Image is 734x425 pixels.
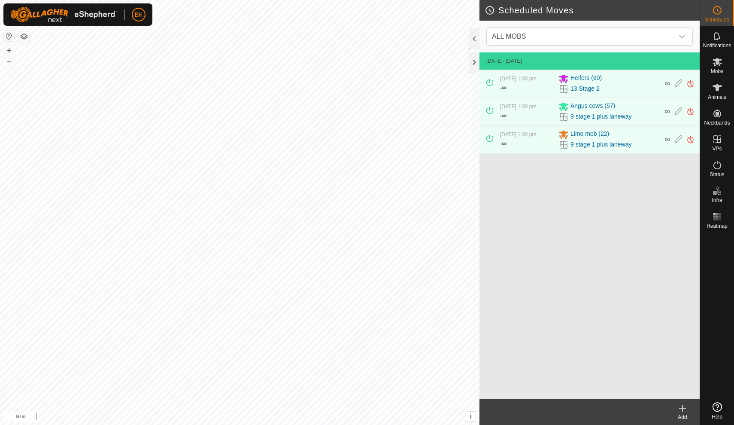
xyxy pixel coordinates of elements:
[500,83,507,93] div: -
[486,58,503,64] span: [DATE]
[708,95,726,100] span: Animals
[500,131,536,138] span: [DATE] 1:30 pm
[502,140,507,147] span: ∞
[686,135,695,144] img: Turn off schedule move
[664,107,670,116] span: ∞
[664,135,670,144] span: ∞
[570,101,615,112] span: Angus cows (57)
[19,31,29,42] button: Map Layers
[664,79,670,88] span: ∞
[466,412,476,421] button: i
[712,414,722,419] span: Help
[4,31,14,41] button: Reset Map
[686,107,695,116] img: Turn off schedule move
[135,10,143,19] span: BK
[10,7,118,22] img: Gallagher Logo
[503,58,522,64] span: - [DATE]
[570,140,631,149] a: 9 stage 1 plus laneway
[570,112,631,121] a: 9 stage 1 plus laneway
[500,138,507,149] div: -
[570,129,609,140] span: Limo mob (22)
[4,56,14,67] button: –
[248,414,273,422] a: Contact Us
[711,69,723,74] span: Mobs
[570,84,600,93] a: 13 Stage 2
[488,28,673,45] span: ALL MOBS
[665,413,700,421] div: Add
[502,84,507,91] span: ∞
[705,17,729,22] span: Schedules
[570,73,602,84] span: Heifers (60)
[500,76,536,82] span: [DATE] 1:30 pm
[470,413,472,420] span: i
[4,45,14,55] button: +
[686,79,695,88] img: Turn off schedule move
[485,5,700,15] h2: Scheduled Moves
[712,198,722,203] span: Infra
[206,414,238,422] a: Privacy Policy
[492,33,526,40] span: ALL MOBS
[500,104,536,110] span: [DATE] 1:30 pm
[704,120,730,125] span: Neckbands
[502,112,507,119] span: ∞
[703,43,731,48] span: Notifications
[707,223,728,229] span: Heatmap
[673,28,691,45] div: dropdown trigger
[500,110,507,121] div: -
[700,399,734,423] a: Help
[712,146,722,151] span: VPs
[710,172,724,177] span: Status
